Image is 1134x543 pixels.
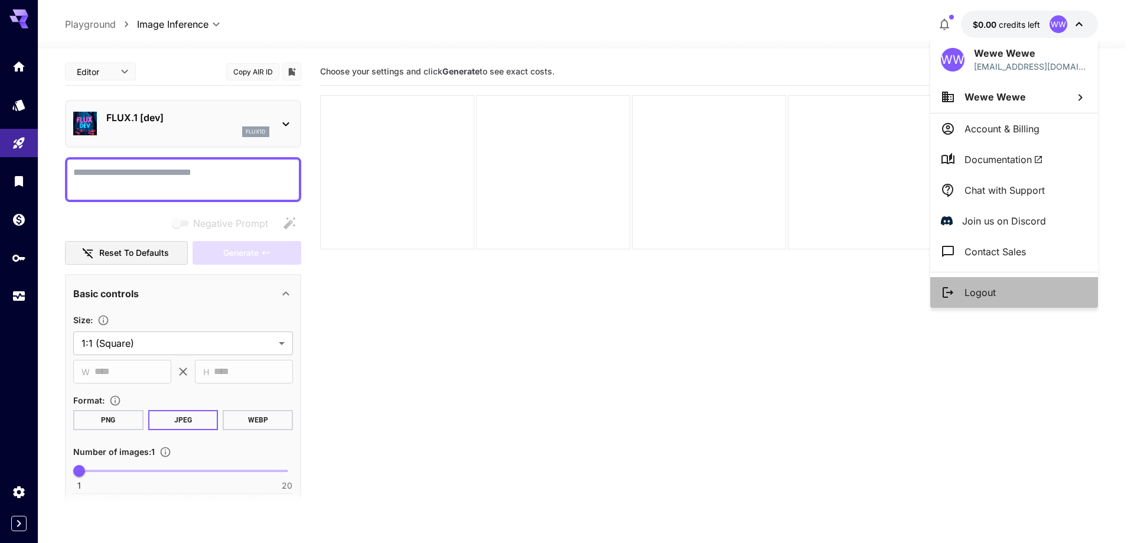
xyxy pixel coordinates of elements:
[964,122,1039,136] p: Account & Billing
[964,245,1026,259] p: Contact Sales
[964,183,1045,197] p: Chat with Support
[974,46,1087,60] p: Wewe Wewe
[962,214,1046,228] p: Join us on Discord
[974,60,1087,73] div: s0n1hihevez3@maximail.fyi
[964,152,1043,167] span: Documentation
[974,60,1087,73] p: [EMAIL_ADDRESS][DOMAIN_NAME]
[964,91,1026,103] span: Wewe Wewe
[941,48,964,71] div: WW
[964,285,996,300] p: Logout
[930,81,1098,113] button: Wewe Wewe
